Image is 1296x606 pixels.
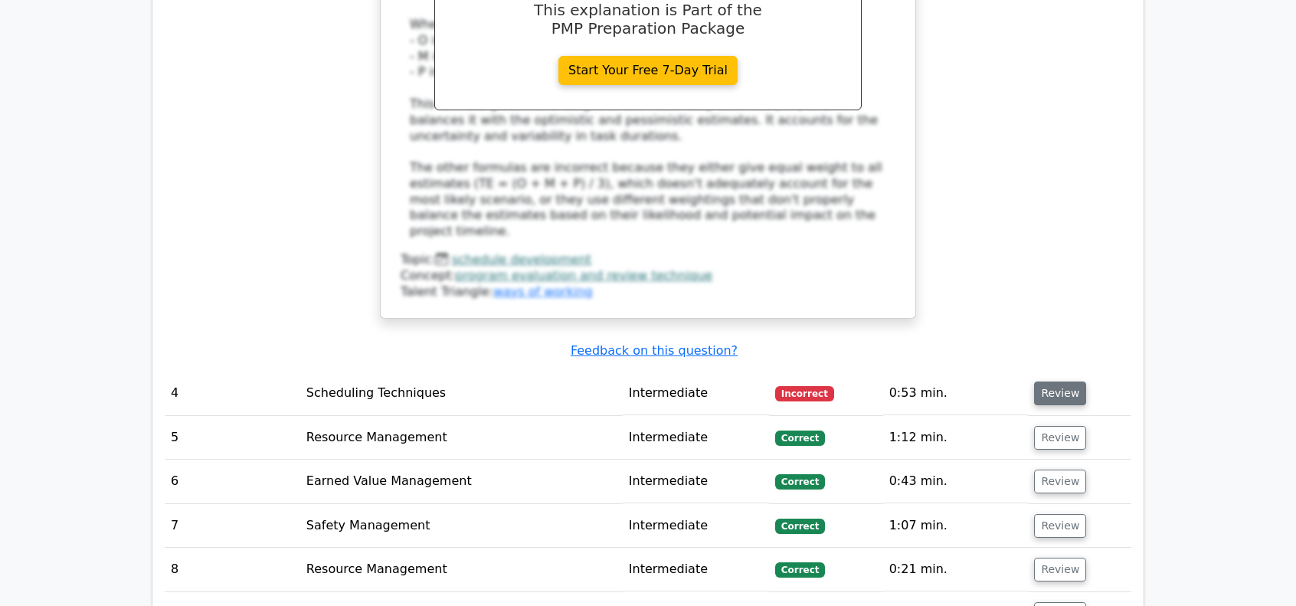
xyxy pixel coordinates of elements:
td: Intermediate [623,548,769,591]
td: 0:43 min. [883,460,1029,503]
td: 6 [165,460,300,503]
span: Correct [775,562,825,578]
td: Resource Management [300,416,623,460]
div: Talent Triangle: [401,252,895,300]
td: Intermediate [623,504,769,548]
span: Correct [775,519,825,534]
button: Review [1034,558,1086,581]
td: Resource Management [300,548,623,591]
div: Concept: [401,268,895,284]
button: Review [1034,382,1086,405]
div: Topic: [401,252,895,268]
td: Earned Value Management [300,460,623,503]
td: Intermediate [623,416,769,460]
span: Correct [775,431,825,446]
button: Review [1034,470,1086,493]
td: 0:21 min. [883,548,1029,591]
span: Correct [775,474,825,490]
td: 1:12 min. [883,416,1029,460]
button: Review [1034,514,1086,538]
a: Feedback on this question? [571,343,738,358]
a: schedule development [452,252,591,267]
a: Start Your Free 7-Day Trial [558,56,738,85]
td: 7 [165,504,300,548]
a: program evaluation and review technique [456,268,713,283]
td: Safety Management [300,504,623,548]
td: Intermediate [623,460,769,503]
td: 1:07 min. [883,504,1029,548]
td: Intermediate [623,372,769,415]
td: Scheduling Techniques [300,372,623,415]
td: 8 [165,548,300,591]
a: ways of working [493,284,593,299]
td: 0:53 min. [883,372,1029,415]
td: 5 [165,416,300,460]
td: 4 [165,372,300,415]
button: Review [1034,426,1086,450]
span: Incorrect [775,386,834,401]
